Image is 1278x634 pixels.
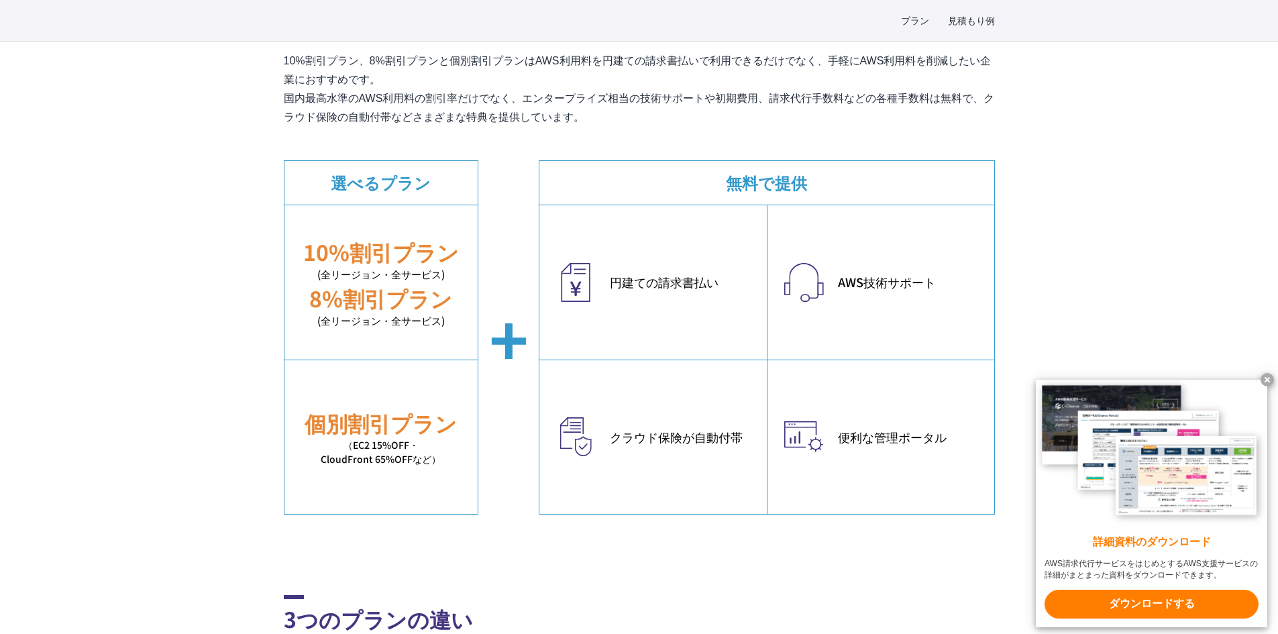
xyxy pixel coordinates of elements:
[901,13,929,28] a: プラン
[305,407,457,438] em: 個別割引プラン
[284,52,995,127] p: 10%割引プラン、8%割引プランと個別割引プランはAWS利用料を円建ての請求書払いで利用できるだけでなく、手軽にAWS利用料を削減したい企業におすすめです。 国内最高水準のAWS利用料の割引率だ...
[284,313,478,329] small: (全リージョン・全サービス)
[610,428,753,446] em: クラウド保険が自動付帯
[948,13,995,28] a: 見積もり例
[539,161,994,205] dt: 無料で提供
[284,267,478,282] small: (全リージョン・全サービス)
[1045,558,1259,581] x-t: AWS請求代行サービスをはじめとするAWS支援サービスの詳細がまとまった資料をダウンロードできます。
[1036,380,1267,627] a: 詳細資料のダウンロード AWS請求代行サービスをはじめとするAWS支援サービスの詳細がまとまった資料をダウンロードできます。 ダウンロードする
[309,282,452,313] em: 8%割引プラン
[838,273,981,291] em: AWS技術サポート
[1045,535,1259,550] x-t: 詳細資料のダウンロード
[838,428,981,446] em: 便利な管理ポータル
[284,438,478,466] small: （EC2 15%OFF・ CloudFront 65%OFFなど）
[284,161,478,205] dt: 選べるプラン
[303,236,459,267] em: 10%割引プラン
[610,273,753,291] em: 円建ての請求書払い
[1045,590,1259,619] x-t: ダウンロードする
